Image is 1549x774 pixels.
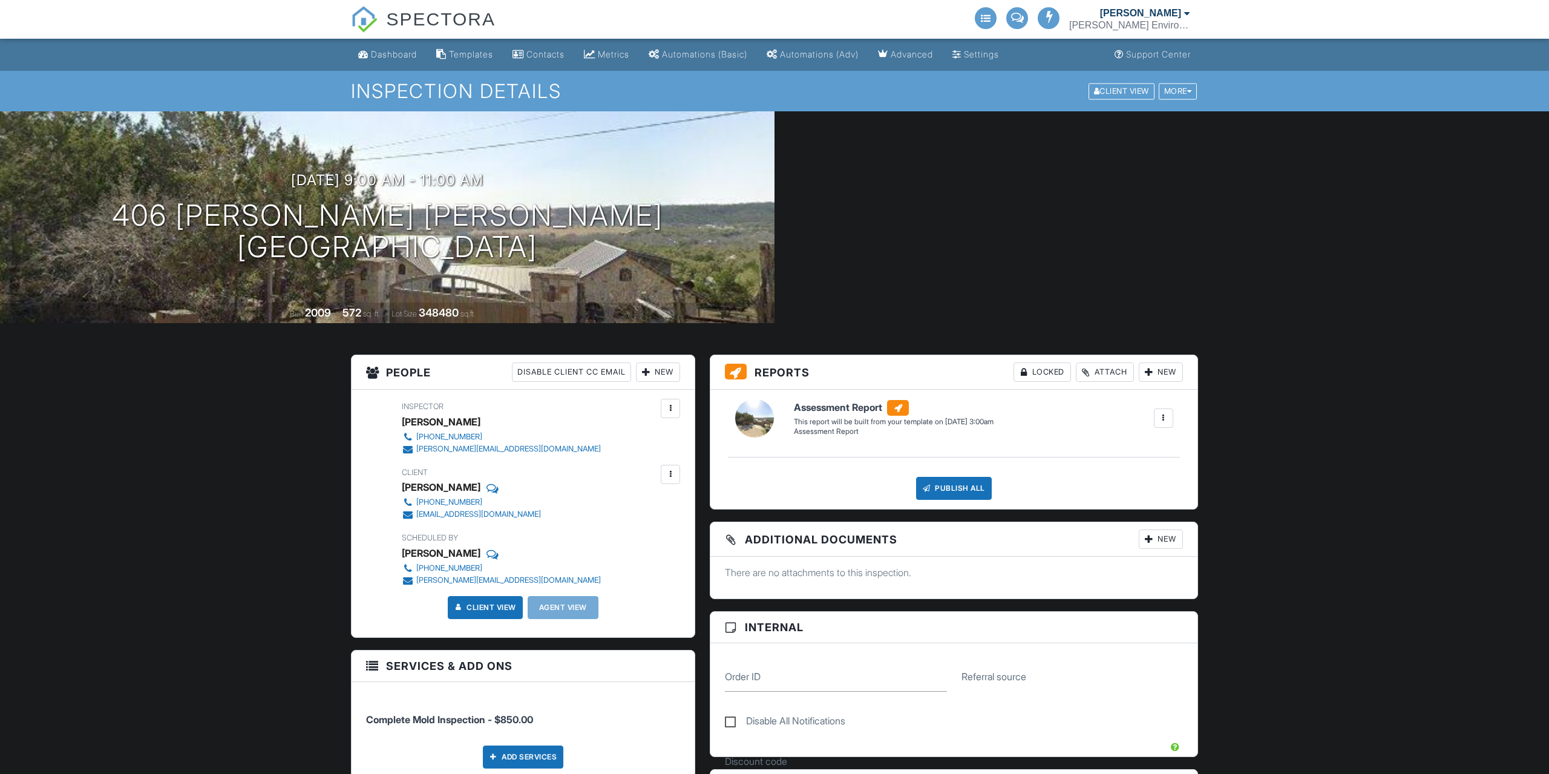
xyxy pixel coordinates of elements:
div: [PERSON_NAME][EMAIL_ADDRESS][DOMAIN_NAME] [416,444,601,454]
div: Automations (Basic) [662,49,747,59]
h3: People [352,355,695,390]
label: Referral source [961,670,1026,683]
div: [PHONE_NUMBER] [416,497,482,507]
div: Attach [1076,362,1134,382]
span: SPECTORA [386,6,496,31]
label: Discount code [725,755,787,768]
p: There are no attachments to this inspection. [725,566,1183,579]
a: Client View [1087,86,1158,95]
div: Add Services [483,746,563,769]
a: [PERSON_NAME][EMAIL_ADDRESS][DOMAIN_NAME] [402,443,601,455]
a: Support Center [1110,44,1196,66]
h3: Additional Documents [710,522,1197,557]
label: Order ID [725,670,761,683]
a: SPECTORA [351,18,496,41]
div: Client View [1089,83,1154,99]
h3: Internal [710,612,1197,643]
div: Metrics [598,49,629,59]
div: Howard Environmental LLC TDLR #ACO1264 [1069,19,1190,31]
a: [PHONE_NUMBER] [402,562,601,574]
span: Built [290,309,303,318]
div: Settings [964,49,999,59]
a: Automations (Basic) [644,44,752,66]
span: sq.ft. [460,309,476,318]
div: Advanced [891,49,933,59]
div: 348480 [419,306,459,319]
span: Lot Size [391,309,417,318]
div: New [1139,362,1183,382]
a: Metrics [579,44,634,66]
h6: Assessment Report [794,400,994,416]
div: New [1139,530,1183,549]
a: [PERSON_NAME][EMAIL_ADDRESS][DOMAIN_NAME] [402,574,601,586]
div: [PERSON_NAME][EMAIL_ADDRESS][DOMAIN_NAME] [416,576,601,585]
div: 572 [342,306,361,319]
div: More [1159,83,1197,99]
div: 2009 [305,306,331,319]
div: Support Center [1126,49,1191,59]
h3: [DATE] 9:00 am - 11:00 am [291,172,483,188]
div: Dashboard [371,49,417,59]
div: [EMAIL_ADDRESS][DOMAIN_NAME] [416,510,541,519]
div: Automations (Adv) [780,49,859,59]
a: Advanced [873,44,938,66]
div: This report will be built from your template on [DATE] 3:00am [794,417,994,427]
span: Complete Mold Inspection - $850.00 [366,713,533,726]
a: Contacts [508,44,569,66]
a: [EMAIL_ADDRESS][DOMAIN_NAME] [402,508,541,520]
div: [PHONE_NUMBER] [416,563,482,573]
div: New [636,362,680,382]
div: Locked [1014,362,1071,382]
span: sq. ft. [363,309,380,318]
div: [PERSON_NAME] [402,544,480,562]
h1: Inspection Details [351,80,1198,102]
a: Templates [431,44,498,66]
div: [PERSON_NAME] [402,413,480,431]
div: [PERSON_NAME] [1100,7,1181,19]
a: [PHONE_NUMBER] [402,431,601,443]
div: Publish All [916,477,992,500]
div: Templates [449,49,493,59]
div: Disable Client CC Email [512,362,631,382]
div: Assessment Report [794,427,994,437]
span: Scheduled By [402,533,458,542]
div: Contacts [526,49,565,59]
a: Automations (Advanced) [762,44,863,66]
a: Settings [948,44,1004,66]
a: [PHONE_NUMBER] [402,496,541,508]
label: Disable All Notifications [725,715,845,730]
span: Client [402,468,428,477]
h3: Reports [710,355,1197,390]
h1: 406 [PERSON_NAME] [PERSON_NAME] [GEOGRAPHIC_DATA] [112,200,663,264]
img: The Best Home Inspection Software - Spectora [351,6,378,33]
span: Inspector [402,402,444,411]
li: Service: Complete Mold Inspection [366,691,680,736]
a: Dashboard [353,44,422,66]
div: [PHONE_NUMBER] [416,432,482,442]
h3: Services & Add ons [352,651,695,682]
div: [PERSON_NAME] [402,478,480,496]
a: Client View [452,602,516,614]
